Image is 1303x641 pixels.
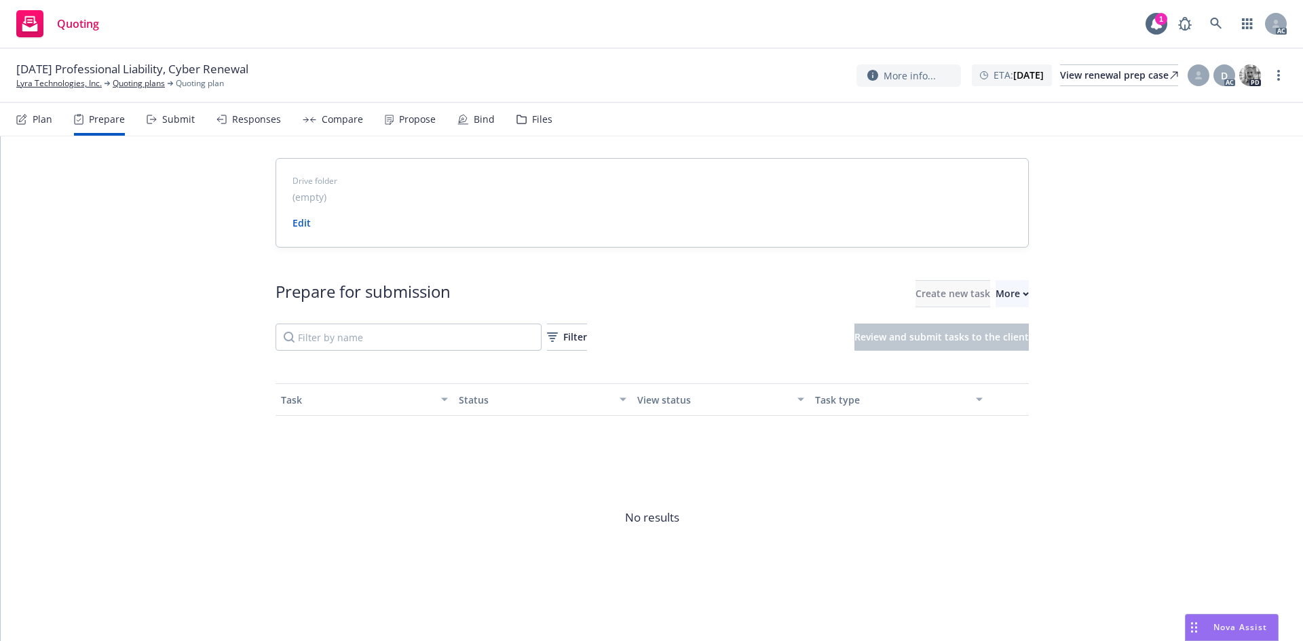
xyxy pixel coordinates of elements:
[292,190,326,204] span: (empty)
[1221,69,1228,83] span: D
[276,383,454,416] button: Task
[176,77,224,90] span: Quoting plan
[637,393,790,407] div: View status
[1186,615,1203,640] div: Drag to move
[276,324,542,351] input: Filter by name
[11,5,105,43] a: Quoting
[113,77,165,90] a: Quoting plans
[884,69,936,83] span: More info...
[1239,64,1261,86] img: photo
[1013,69,1044,81] strong: [DATE]
[33,114,52,125] div: Plan
[16,61,248,77] span: [DATE] Professional Liability, Cyber Renewal
[547,324,587,350] div: Filter
[1270,67,1287,83] a: more
[810,383,988,416] button: Task type
[292,216,311,229] a: Edit
[1185,614,1279,641] button: Nova Assist
[996,281,1029,307] div: More
[532,114,552,125] div: Files
[281,393,434,407] div: Task
[57,18,99,29] span: Quoting
[16,77,102,90] a: Lyra Technologies, Inc.
[453,383,632,416] button: Status
[915,280,990,307] button: Create new task
[632,383,810,416] button: View status
[399,114,436,125] div: Propose
[996,280,1029,307] button: More
[547,324,587,351] button: Filter
[815,393,968,407] div: Task type
[994,68,1044,82] span: ETA :
[1155,13,1167,25] div: 1
[292,175,1012,187] span: Drive folder
[1234,10,1261,37] a: Switch app
[322,114,363,125] div: Compare
[1213,621,1267,633] span: Nova Assist
[854,324,1029,351] button: Review and submit tasks to the client
[1060,65,1178,85] div: View renewal prep case
[276,280,451,307] div: Prepare for submission
[1203,10,1230,37] a: Search
[856,64,961,87] button: More info...
[459,393,611,407] div: Status
[474,114,495,125] div: Bind
[854,330,1029,343] span: Review and submit tasks to the client
[232,114,281,125] div: Responses
[1060,64,1178,86] a: View renewal prep case
[1171,10,1198,37] a: Report a Bug
[915,287,990,300] span: Create new task
[89,114,125,125] div: Prepare
[276,416,1029,619] span: No results
[162,114,195,125] div: Submit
